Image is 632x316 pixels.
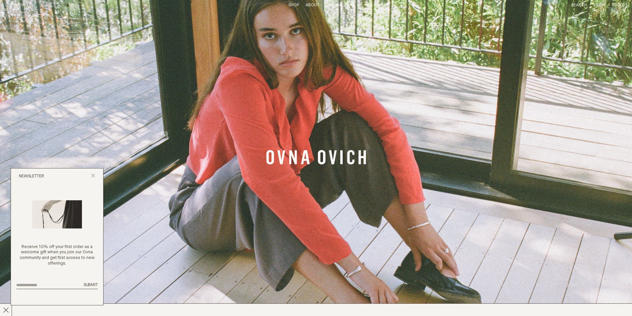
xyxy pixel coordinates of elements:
[84,283,98,288] button: Submit
[16,244,98,267] p: Receive 10% off your first order as a welcome gift when you join our Ovna community and get first...
[306,3,319,8] summary: About
[266,150,366,166] a: Banner Link
[5,3,30,7] a: Home
[571,3,587,7] a: Search
[594,3,605,7] a: Login
[326,3,344,7] a: Journal
[620,3,627,7] span: [0]
[612,3,620,7] span: Bag
[91,173,95,180] button: Close popup
[19,174,44,179] h2: Newsletter
[288,3,299,7] a: Shop
[84,283,98,287] span: Submit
